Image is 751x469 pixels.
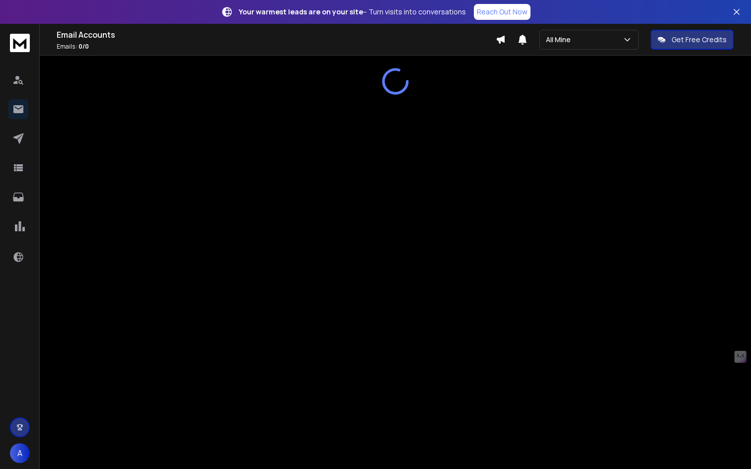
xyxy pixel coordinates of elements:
p: All Mine [546,35,575,45]
a: Reach Out Now [474,4,530,20]
p: Get Free Credits [672,35,727,45]
p: Emails : [57,43,496,51]
p: – Turn visits into conversations [239,7,466,17]
button: A [10,443,30,463]
span: 0 / 0 [78,42,89,51]
button: Get Free Credits [651,30,734,50]
img: logo [10,34,30,52]
p: Reach Out Now [477,7,527,17]
h1: Email Accounts [57,29,496,41]
strong: Your warmest leads are on your site [239,7,363,16]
